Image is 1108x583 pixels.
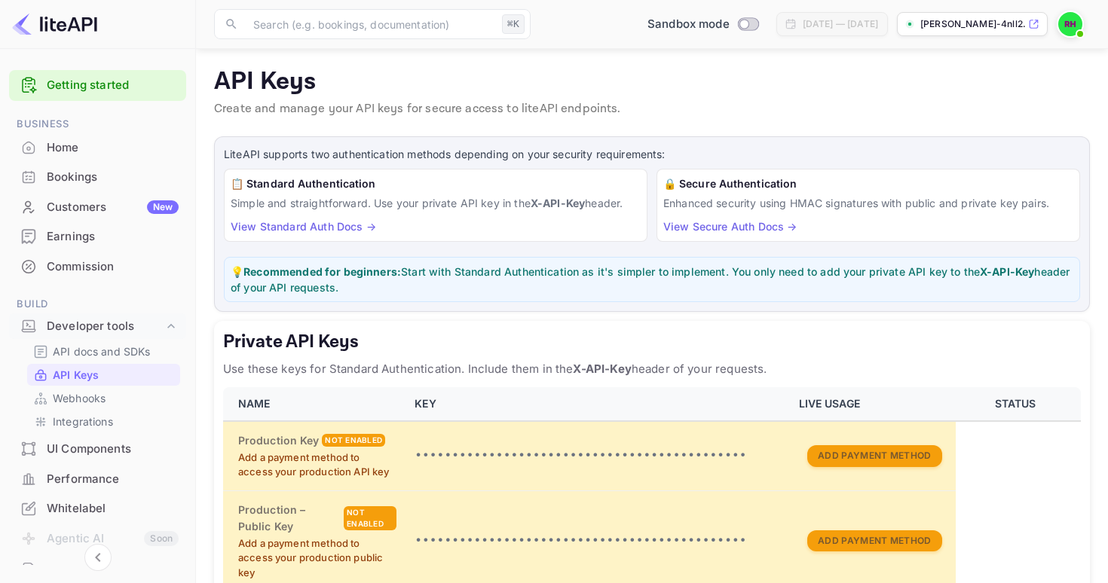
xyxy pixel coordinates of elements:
[47,561,179,578] div: API Logs
[663,195,1073,211] p: Enhanced security using HMAC signatures with public and private key pairs.
[956,387,1081,421] th: STATUS
[27,364,180,386] div: API Keys
[238,536,396,581] p: Add a payment method to access your production public key
[27,411,180,432] div: Integrations
[231,195,641,211] p: Simple and straightforward. Use your private API key in the header.
[573,362,631,376] strong: X-API-Key
[663,176,1073,192] h6: 🔒 Secure Authentication
[33,343,174,359] a: API docs and SDKs
[9,193,186,222] div: CustomersNew
[9,435,186,464] div: UI Components
[214,100,1090,118] p: Create and manage your API keys for secure access to liteAPI endpoints.
[223,330,1081,354] h5: Private API Keys
[53,367,99,383] p: API Keys
[9,133,186,161] a: Home
[9,116,186,133] span: Business
[531,197,585,209] strong: X-API-Key
[9,133,186,163] div: Home
[502,14,525,34] div: ⌘K
[238,502,341,535] h6: Production – Public Key
[9,70,186,101] div: Getting started
[9,163,186,192] div: Bookings
[53,343,151,359] p: API docs and SDKs
[9,313,186,340] div: Developer tools
[807,533,941,546] a: Add Payment Method
[231,176,641,192] h6: 📋 Standard Authentication
[344,506,396,530] div: Not enabled
[9,555,186,583] a: API Logs
[223,387,406,421] th: NAME
[9,465,186,494] div: Performance
[920,17,1025,31] p: [PERSON_NAME]-4nll2....
[238,432,319,449] h6: Production Key
[33,390,174,406] a: Webhooks
[47,169,179,186] div: Bookings
[47,258,179,276] div: Commission
[238,450,396,480] p: Add a payment method to access your production API key
[47,77,179,94] a: Getting started
[663,220,797,233] a: View Secure Auth Docs →
[9,465,186,493] a: Performance
[9,296,186,313] span: Build
[803,17,878,31] div: [DATE] — [DATE]
[9,252,186,282] div: Commission
[9,222,186,250] a: Earnings
[807,445,941,467] button: Add Payment Method
[53,414,113,429] p: Integrations
[27,387,180,409] div: Webhooks
[406,387,789,421] th: KEY
[84,544,112,571] button: Collapse navigation
[980,265,1034,278] strong: X-API-Key
[47,441,179,458] div: UI Components
[12,12,97,36] img: LiteAPI logo
[790,387,956,421] th: LIVE USAGE
[53,390,106,406] p: Webhooks
[47,471,179,488] div: Performance
[641,16,764,33] div: Switch to Production mode
[244,9,496,39] input: Search (e.g. bookings, documentation)
[147,200,179,214] div: New
[27,340,180,362] div: API docs and SDKs
[9,494,186,523] div: Whitelabel
[33,367,174,383] a: API Keys
[9,252,186,280] a: Commission
[33,414,174,429] a: Integrations
[47,318,164,335] div: Developer tools
[647,16,730,33] span: Sandbox mode
[807,448,941,461] a: Add Payment Method
[322,434,385,447] div: Not enabled
[214,67,1090,97] p: API Keys
[47,199,179,216] div: Customers
[9,193,186,221] a: CustomersNew
[807,530,941,552] button: Add Payment Method
[231,264,1073,295] p: 💡 Start with Standard Authentication as it's simpler to implement. You only need to add your priv...
[243,265,401,278] strong: Recommended for beginners:
[1058,12,1082,36] img: Ruben van Herck
[231,220,376,233] a: View Standard Auth Docs →
[415,532,780,550] p: •••••••••••••••••••••••••••••••••••••••••••••
[47,500,179,517] div: Whitelabel
[47,228,179,246] div: Earnings
[415,447,780,465] p: •••••••••••••••••••••••••••••••••••••••••••••
[223,360,1081,378] p: Use these keys for Standard Authentication. Include them in the header of your requests.
[9,494,186,522] a: Whitelabel
[224,146,1080,163] p: LiteAPI supports two authentication methods depending on your security requirements:
[9,222,186,252] div: Earnings
[9,163,186,191] a: Bookings
[9,435,186,462] a: UI Components
[47,139,179,157] div: Home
